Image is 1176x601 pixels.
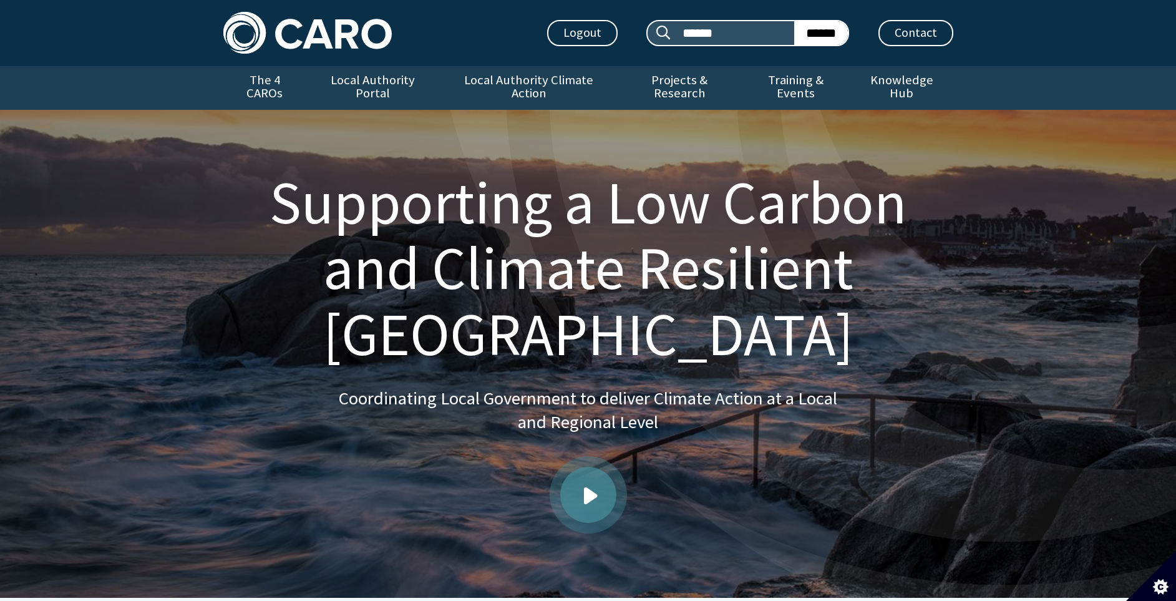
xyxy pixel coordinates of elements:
img: Caro logo [223,12,392,54]
a: Projects & Research [618,66,741,110]
a: Knowledge Hub [850,66,953,110]
button: Set cookie preferences [1126,551,1176,601]
a: Local Authority Portal [306,66,440,110]
a: Local Authority Climate Action [440,66,618,110]
a: Contact [878,20,953,46]
a: Logout [547,20,618,46]
a: Training & Events [741,66,850,110]
a: Play video [560,467,616,523]
a: The 4 CAROs [223,66,306,110]
h1: Supporting a Low Carbon and Climate Resilient [GEOGRAPHIC_DATA] [238,170,938,368]
p: Coordinating Local Government to deliver Climate Action at a Local and Regional Level [339,388,838,434]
